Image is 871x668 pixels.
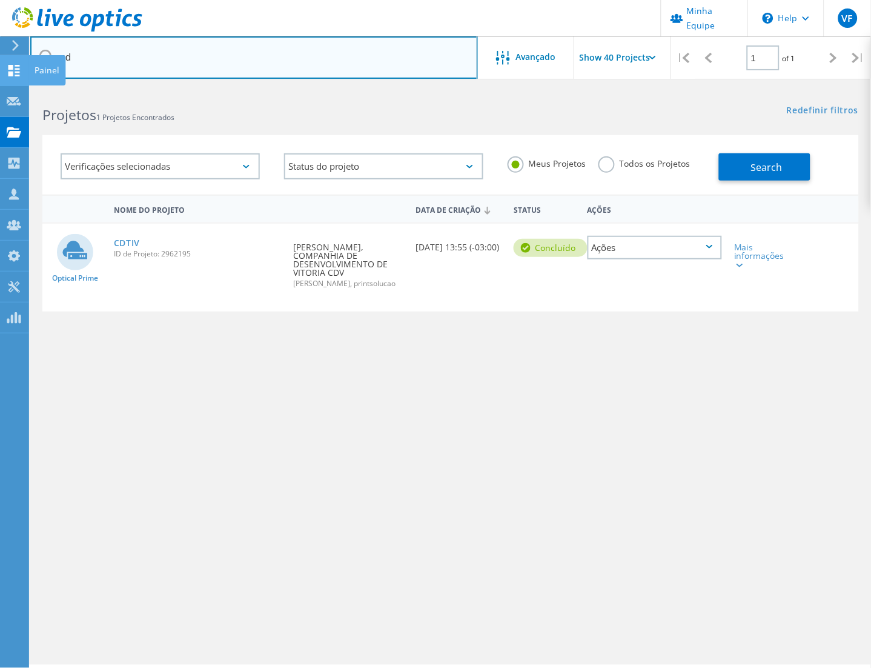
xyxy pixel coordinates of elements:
[293,280,403,287] span: [PERSON_NAME], printsolucao
[508,198,581,220] div: Status
[787,106,859,116] a: Redefinir filtros
[35,66,59,75] div: Painel
[734,243,787,269] div: Mais informações
[581,198,729,220] div: Ações
[61,153,260,179] div: Verificações selecionadas
[588,236,723,259] div: Ações
[410,198,508,221] div: Data de Criação
[96,112,174,122] span: 1 Projetos Encontrados
[598,156,691,168] label: Todos os Projetos
[516,53,556,61] span: Avançado
[42,105,96,124] b: Projetos
[284,153,483,179] div: Status do projeto
[108,198,288,220] div: Nome do Projeto
[846,36,871,79] div: |
[52,275,98,282] span: Optical Prime
[719,153,810,181] button: Search
[114,250,282,258] span: ID de Projeto: 2962195
[508,156,586,168] label: Meus Projetos
[751,161,783,174] span: Search
[842,13,853,23] span: VF
[514,239,588,257] div: Concluído
[783,53,795,64] span: of 1
[12,25,142,34] a: Live Optics Dashboard
[763,13,773,24] svg: \n
[410,224,508,264] div: [DATE] 13:55 (-03:00)
[287,224,409,299] div: [PERSON_NAME], COMPANHIA DE DESENVOLVIMENTO DE VITORIA CDV
[114,239,141,247] a: CDTIV
[671,36,696,79] div: |
[30,36,478,79] input: Pesquisar projetos por nome, proprietário, ID, empresa, etc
